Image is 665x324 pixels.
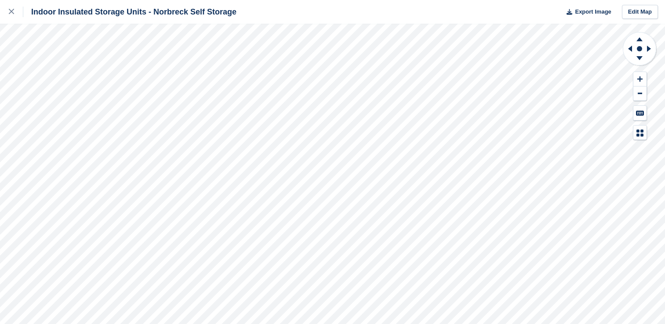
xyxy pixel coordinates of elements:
button: Zoom In [633,72,647,86]
button: Keyboard Shortcuts [633,106,647,120]
div: Indoor Insulated Storage Units - Norbreck Self Storage [23,7,236,17]
button: Export Image [561,5,611,19]
button: Map Legend [633,126,647,140]
span: Export Image [575,7,611,16]
button: Zoom Out [633,86,647,101]
a: Edit Map [622,5,658,19]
